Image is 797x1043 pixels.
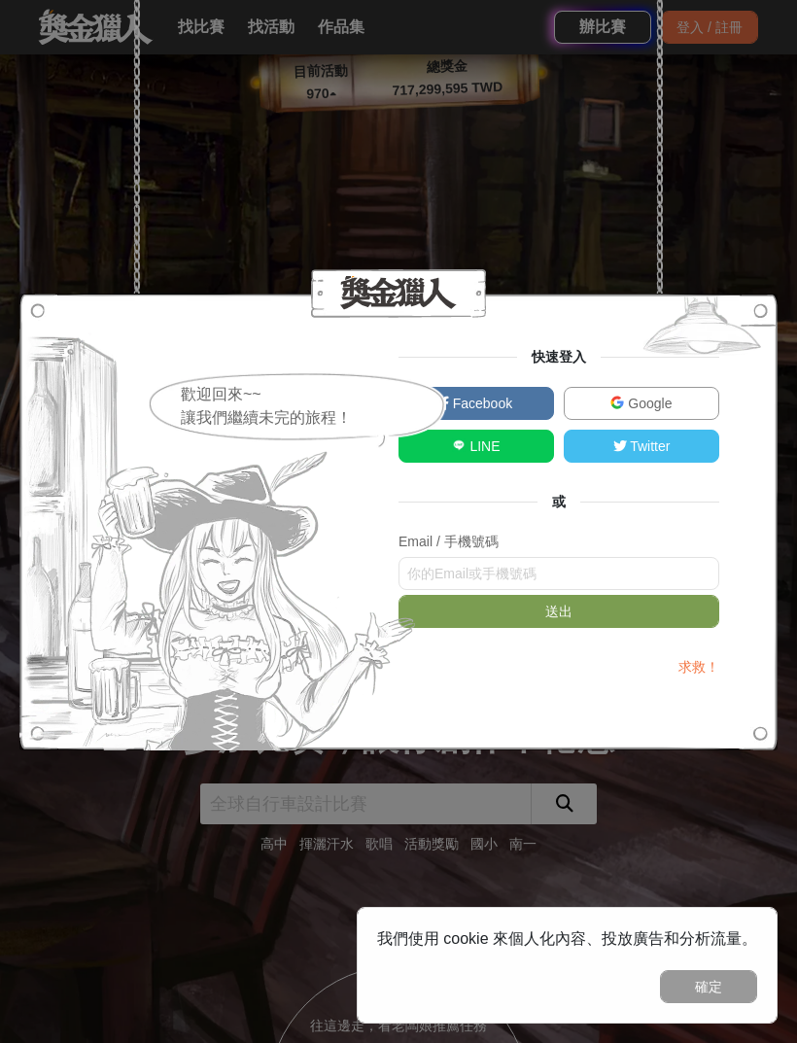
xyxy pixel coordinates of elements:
button: 確定 [660,970,757,1003]
span: 我們使用 cookie 來個人化內容、投放廣告和分析流量。 [377,930,757,947]
div: 歡迎回來~~ [181,383,447,406]
span: Facebook [449,396,512,411]
img: Google [610,396,624,409]
span: Twitter [627,438,671,454]
span: LINE [466,438,500,454]
div: Email / 手機號碼 [398,532,719,552]
span: 或 [537,494,580,509]
div: 讓我們繼續未完的旅程！ [181,406,447,430]
input: 你的Email或手機號碼 [398,557,719,590]
span: Google [624,396,672,411]
button: 送出 [398,595,719,628]
img: Signup [627,294,778,366]
img: LINE [452,438,466,452]
img: Signup [19,294,423,750]
a: 求救！ [678,659,719,675]
span: 快速登入 [517,349,601,365]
